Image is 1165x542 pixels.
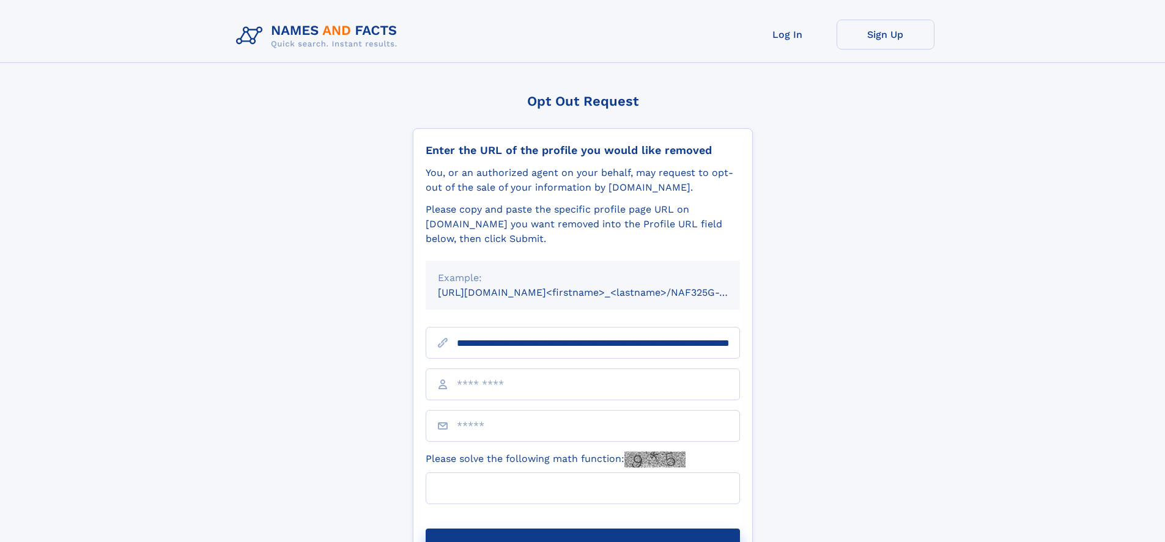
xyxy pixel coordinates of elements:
[438,271,728,285] div: Example:
[413,93,753,109] div: Opt Out Request
[426,452,686,467] label: Please solve the following math function:
[231,20,407,53] img: Logo Names and Facts
[837,20,934,49] a: Sign Up
[426,144,740,157] div: Enter the URL of the profile you would like removed
[426,202,740,246] div: Please copy and paste the specific profile page URL on [DOMAIN_NAME] you want removed into the Pr...
[739,20,837,49] a: Log In
[438,287,763,298] small: [URL][DOMAIN_NAME]<firstname>_<lastname>/NAF325G-xxxxxxxx
[426,166,740,195] div: You, or an authorized agent on your behalf, may request to opt-out of the sale of your informatio...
